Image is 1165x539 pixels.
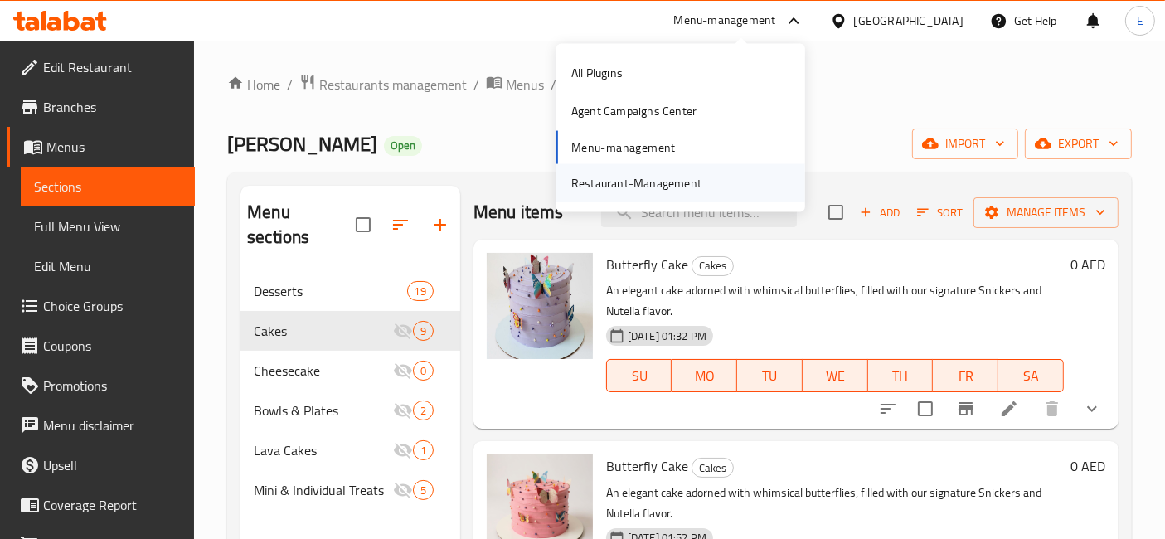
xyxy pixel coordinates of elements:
li: / [551,75,556,95]
span: TU [744,364,796,388]
button: MO [672,359,737,392]
svg: Show Choices [1082,399,1102,419]
svg: Inactive section [393,480,413,500]
p: An elegant cake adorned with whimsical butterflies, filled with our signature Snickers and Nutell... [606,280,1064,322]
span: Mini & Individual Treats [254,480,393,500]
span: Upsell [43,455,182,475]
a: Edit Restaurant [7,47,195,87]
button: Manage items [973,197,1119,228]
button: Sort [913,200,967,226]
div: Desserts [254,281,406,301]
li: / [473,75,479,95]
div: Cheesecake0 [240,351,460,391]
span: Choice Groups [43,296,182,316]
span: Cheesecake [254,361,393,381]
span: Sort [917,203,963,222]
div: items [407,281,434,301]
div: Restaurant-Management [571,173,701,192]
button: SA [998,359,1064,392]
img: Butterfly Cake [487,253,593,359]
button: Branch-specific-item [946,389,986,429]
a: Home [227,75,280,95]
span: Butterfly Cake [606,252,688,277]
h2: Menu sections [247,200,356,250]
nav: breadcrumb [227,74,1132,95]
span: Open [384,138,422,153]
input: search [601,198,797,227]
button: WE [803,359,868,392]
span: SU [614,364,666,388]
span: SA [1005,364,1057,388]
a: Choice Groups [7,286,195,326]
div: [GEOGRAPHIC_DATA] [854,12,964,30]
span: MO [678,364,731,388]
span: Cakes [254,321,393,341]
div: All Plugins [571,64,623,82]
h6: 0 AED [1070,253,1105,276]
span: Promotions [43,376,182,396]
span: TH [875,364,927,388]
a: Menus [7,127,195,167]
span: 2 [414,403,433,419]
span: Add [857,203,902,222]
span: Restaurants management [319,75,467,95]
h2: Menu items [473,200,564,225]
span: 9 [414,323,433,339]
div: Bowls & Plates [254,401,393,420]
button: delete [1032,389,1072,429]
button: FR [933,359,998,392]
a: Coupons [7,326,195,366]
svg: Inactive section [393,361,413,381]
span: 0 [414,363,433,379]
a: Upsell [7,445,195,485]
a: Full Menu View [21,206,195,246]
button: Add section [420,205,460,245]
span: Coverage Report [43,495,182,515]
span: Butterfly Cake [606,454,688,478]
svg: Inactive section [393,440,413,460]
li: / [287,75,293,95]
span: import [925,134,1005,154]
div: items [413,321,434,341]
span: Menus [506,75,544,95]
span: Edit Menu [34,256,182,276]
a: Edit menu item [999,399,1019,419]
span: Menus [46,137,182,157]
a: Coverage Report [7,485,195,525]
span: Sort sections [381,205,420,245]
span: Full Menu View [34,216,182,236]
span: 19 [408,284,433,299]
div: items [413,480,434,500]
button: SU [606,359,672,392]
span: WE [809,364,862,388]
div: Bowls & Plates2 [240,391,460,430]
div: Desserts19 [240,271,460,311]
a: Restaurants management [299,74,467,95]
span: Cakes [692,256,733,275]
a: Menus [486,74,544,95]
div: Agent Campaigns Center [571,102,697,120]
div: Menu-management [674,11,776,31]
span: Branches [43,97,182,117]
button: Add [853,200,906,226]
div: Cakes9 [240,311,460,351]
a: Menu disclaimer [7,405,195,445]
a: Edit Menu [21,246,195,286]
a: Promotions [7,366,195,405]
a: Branches [7,87,195,127]
svg: Inactive section [393,401,413,420]
a: Sections [21,167,195,206]
div: items [413,361,434,381]
span: Select all sections [346,207,381,242]
span: [DATE] 01:32 PM [621,328,713,344]
button: sort-choices [868,389,908,429]
span: Coupons [43,336,182,356]
span: E [1137,12,1143,30]
p: An elegant cake adorned with whimsical butterflies, filled with our signature Snickers and Nutell... [606,483,1064,524]
svg: Inactive section [393,321,413,341]
div: Cakes [692,458,734,478]
button: export [1025,129,1132,159]
span: Select to update [908,391,943,426]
